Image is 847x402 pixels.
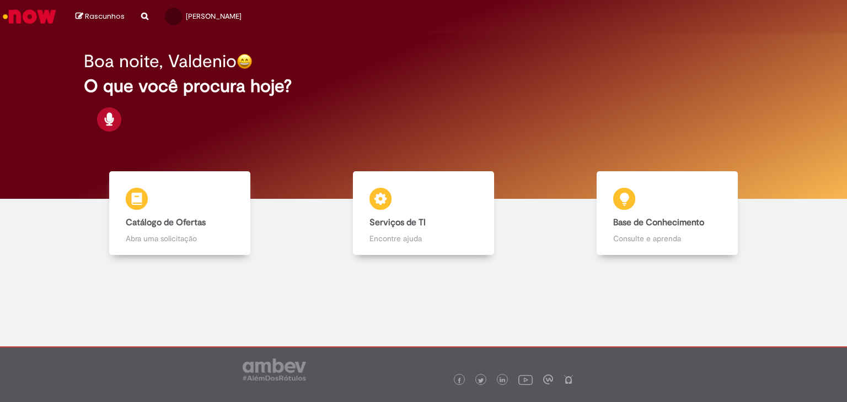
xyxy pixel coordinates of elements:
h2: O que você procura hoje? [84,77,764,96]
span: Rascunhos [85,11,125,21]
img: ServiceNow [1,6,58,28]
img: logo_footer_ambev_rotulo_gray.png [243,358,306,381]
p: Encontre ajuda [369,233,478,244]
b: Catálogo de Ofertas [126,217,206,228]
img: logo_footer_workplace.png [543,374,553,384]
p: Abra uma solicitação [126,233,234,244]
p: Consulte e aprenda [613,233,721,244]
img: logo_footer_linkedin.png [500,377,505,384]
b: Base de Conhecimento [613,217,704,228]
h2: Boa noite, Valdenio [84,52,237,71]
span: [PERSON_NAME] [186,12,242,21]
b: Serviços de TI [369,217,426,228]
img: logo_footer_youtube.png [518,372,533,387]
img: logo_footer_naosei.png [564,374,573,384]
a: Catálogo de Ofertas Abra uma solicitação [58,171,302,256]
a: Serviços de TI Encontre ajuda [302,171,545,256]
a: Base de Conhecimento Consulte e aprenda [545,171,789,256]
a: Rascunhos [76,12,125,22]
img: logo_footer_facebook.png [457,378,462,383]
img: logo_footer_twitter.png [478,378,484,383]
img: happy-face.png [237,53,253,69]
